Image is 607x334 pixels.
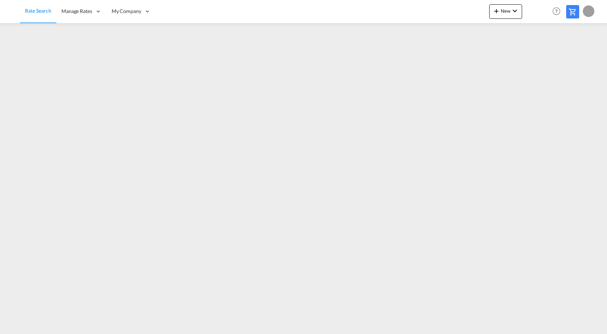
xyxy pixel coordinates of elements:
md-icon: icon-chevron-down [511,7,519,15]
span: New [492,8,519,14]
span: Manage Rates [61,8,92,15]
span: Rate Search [25,8,51,14]
div: Help [550,5,566,18]
span: Help [550,5,563,17]
md-icon: icon-plus 400-fg [492,7,501,15]
button: icon-plus 400-fgNewicon-chevron-down [489,4,522,19]
span: My Company [112,8,141,15]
